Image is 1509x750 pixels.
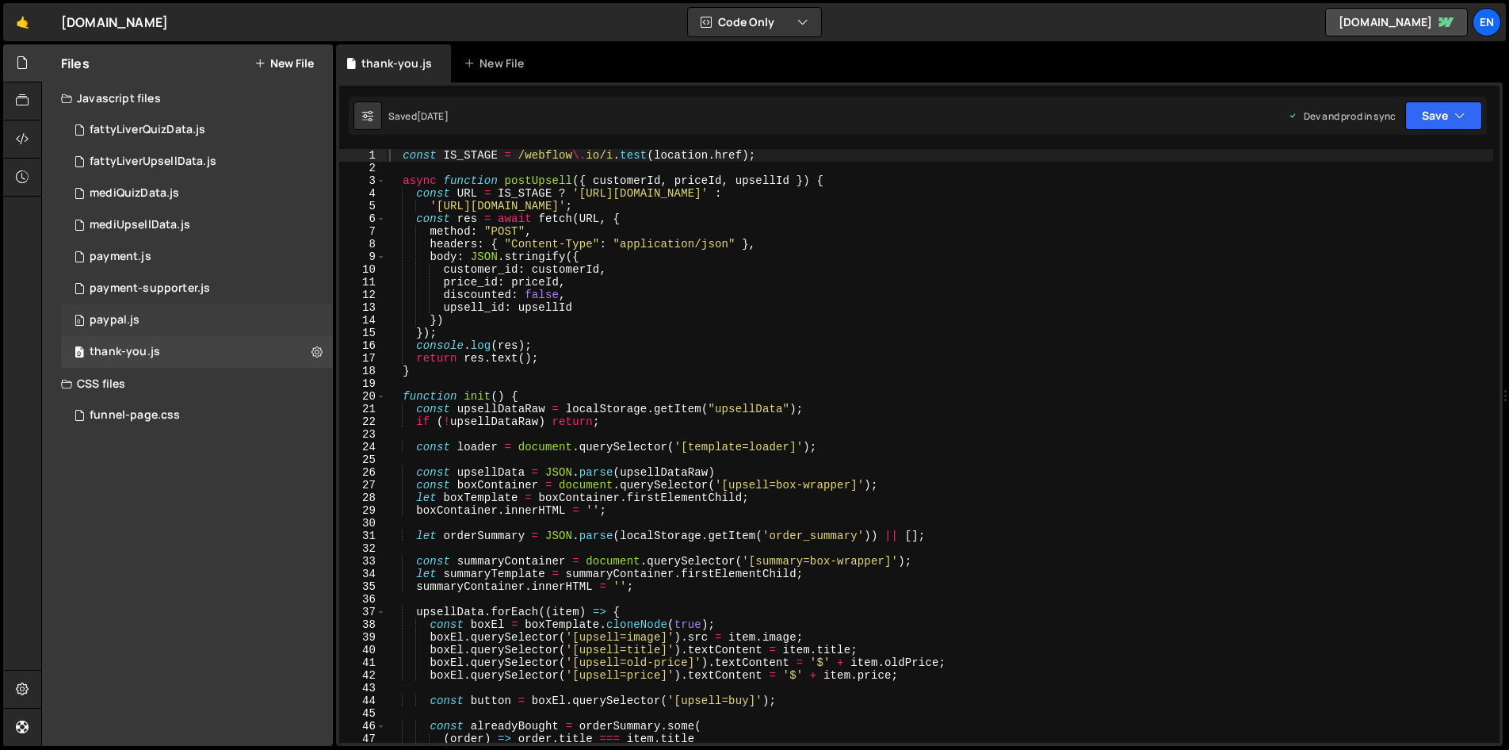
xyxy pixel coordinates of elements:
div: 10 [339,263,386,276]
h2: Files [61,55,90,72]
div: 16956/46566.js [61,114,333,146]
div: 29 [339,504,386,517]
div: 36 [339,593,386,606]
div: 28 [339,492,386,504]
div: 39 [339,631,386,644]
div: 47 [339,733,386,745]
button: New File [254,57,314,70]
div: 20 [339,390,386,403]
div: Dev and prod in sync [1288,109,1396,123]
div: 15 [339,327,386,339]
div: 16956/46551.js [61,241,333,273]
div: paypal.js [90,313,139,327]
div: 32 [339,542,386,555]
div: 40 [339,644,386,656]
div: mediUpsellData.js [90,218,190,232]
div: [DOMAIN_NAME] [61,13,168,32]
div: 38 [339,618,386,631]
div: thank-you.js [90,345,160,359]
div: 9 [339,251,386,263]
div: 25 [339,453,386,466]
div: 27 [339,479,386,492]
div: payment-supporter.js [90,281,210,296]
div: Javascript files [42,82,333,114]
div: 6 [339,212,386,225]
div: 1 [339,149,386,162]
div: 26 [339,466,386,479]
div: 44 [339,695,386,707]
div: 34 [339,568,386,580]
div: fattyLiverUpsellData.js [90,155,216,169]
button: Save [1405,101,1482,130]
div: 3 [339,174,386,187]
div: 14 [339,314,386,327]
div: 11 [339,276,386,289]
div: funnel-page.css [90,408,180,423]
button: Code Only [688,8,821,36]
div: 42 [339,669,386,682]
div: 16956/46550.js [61,304,333,336]
div: 16956/46700.js [61,178,333,209]
div: 7 [339,225,386,238]
div: New File [464,55,530,71]
div: 16956/46701.js [61,209,333,241]
div: Saved [388,109,449,123]
a: [DOMAIN_NAME] [1325,8,1468,36]
div: 31 [339,530,386,542]
div: mediQuizData.js [90,186,179,201]
div: 19 [339,377,386,390]
div: 12 [339,289,386,301]
div: 43 [339,682,386,695]
div: 23 [339,428,386,441]
div: 21 [339,403,386,415]
div: 17 [339,352,386,365]
div: thank-you.js [361,55,432,71]
div: 46 [339,720,386,733]
div: payment.js [90,250,151,264]
div: 16956/46552.js [61,273,333,304]
div: 5 [339,200,386,212]
div: 45 [339,707,386,720]
div: 33 [339,555,386,568]
span: 0 [74,347,84,360]
div: fattyLiverQuizData.js [90,123,205,137]
div: 35 [339,580,386,593]
div: 37 [339,606,386,618]
a: 🤙 [3,3,42,41]
div: 41 [339,656,386,669]
div: 4 [339,187,386,200]
div: 18 [339,365,386,377]
div: 13 [339,301,386,314]
div: CSS files [42,368,333,400]
div: 16956/46565.js [61,146,333,178]
div: 2 [339,162,386,174]
div: 16956/46524.js [61,336,333,368]
a: En [1473,8,1501,36]
div: 22 [339,415,386,428]
div: 16 [339,339,386,352]
div: 30 [339,517,386,530]
div: [DATE] [417,109,449,123]
div: 8 [339,238,386,251]
div: 16956/47008.css [61,400,333,431]
div: 24 [339,441,386,453]
span: 0 [74,316,84,328]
